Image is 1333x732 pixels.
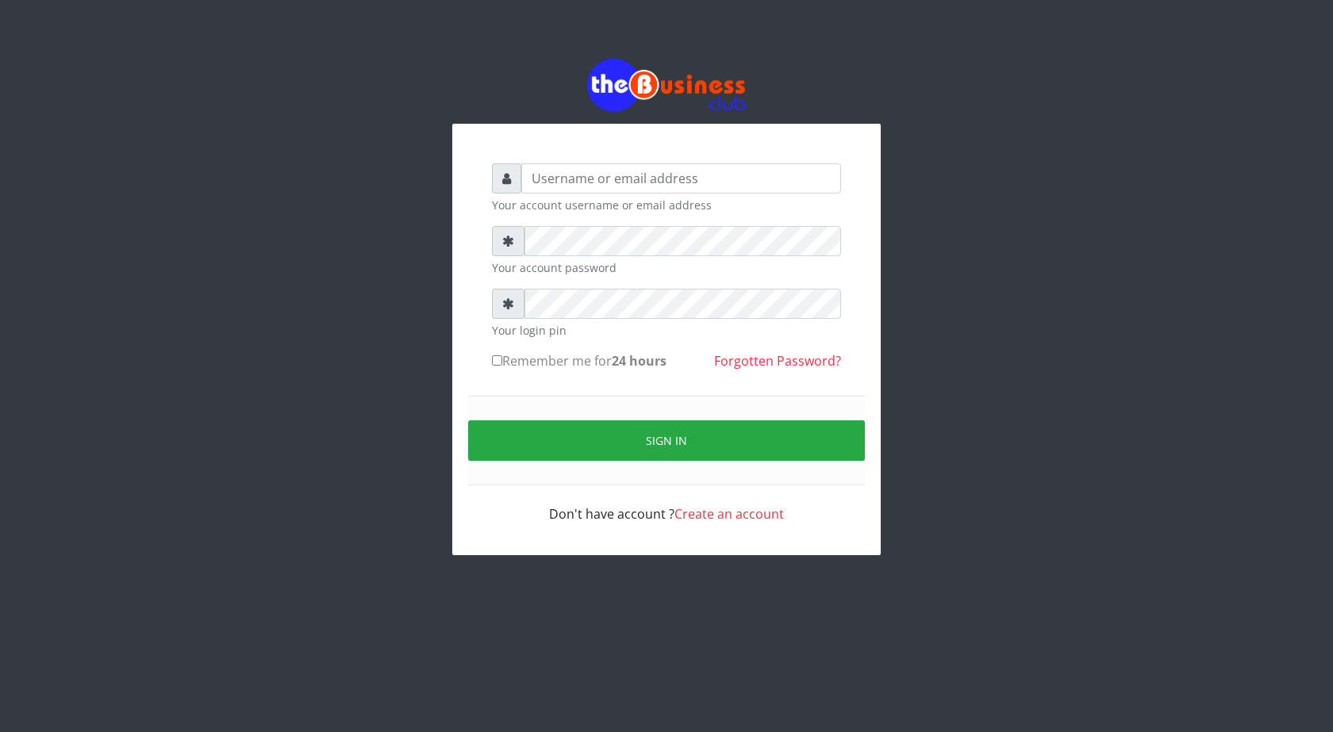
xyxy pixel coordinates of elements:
[521,163,841,194] input: Username or email address
[492,259,841,276] small: Your account password
[492,351,666,370] label: Remember me for
[492,355,502,366] input: Remember me for24 hours
[492,322,841,339] small: Your login pin
[674,505,784,523] a: Create an account
[714,352,841,370] a: Forgotten Password?
[492,485,841,523] div: Don't have account ?
[612,352,666,370] b: 24 hours
[492,197,841,213] small: Your account username or email address
[468,420,865,461] button: Sign in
